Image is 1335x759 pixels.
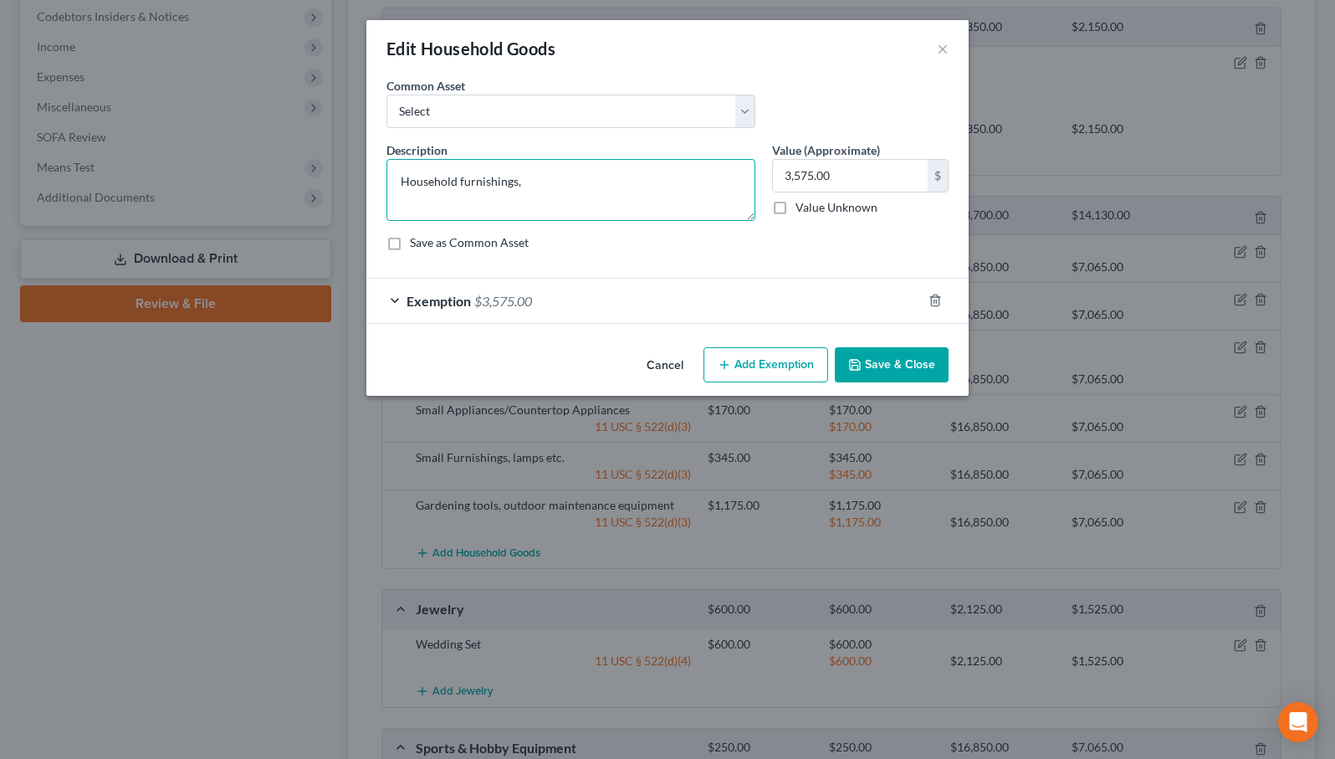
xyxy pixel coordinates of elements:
[386,37,555,60] div: Edit Household Goods
[937,38,949,59] button: ×
[474,293,532,309] span: $3,575.00
[386,77,465,95] label: Common Asset
[410,234,529,251] label: Save as Common Asset
[1278,702,1318,742] div: Open Intercom Messenger
[633,349,697,382] button: Cancel
[703,347,828,382] button: Add Exemption
[407,293,471,309] span: Exemption
[835,347,949,382] button: Save & Close
[928,160,948,192] div: $
[795,199,877,216] label: Value Unknown
[386,143,448,157] span: Description
[773,160,928,192] input: 0.00
[772,141,880,159] label: Value (Approximate)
